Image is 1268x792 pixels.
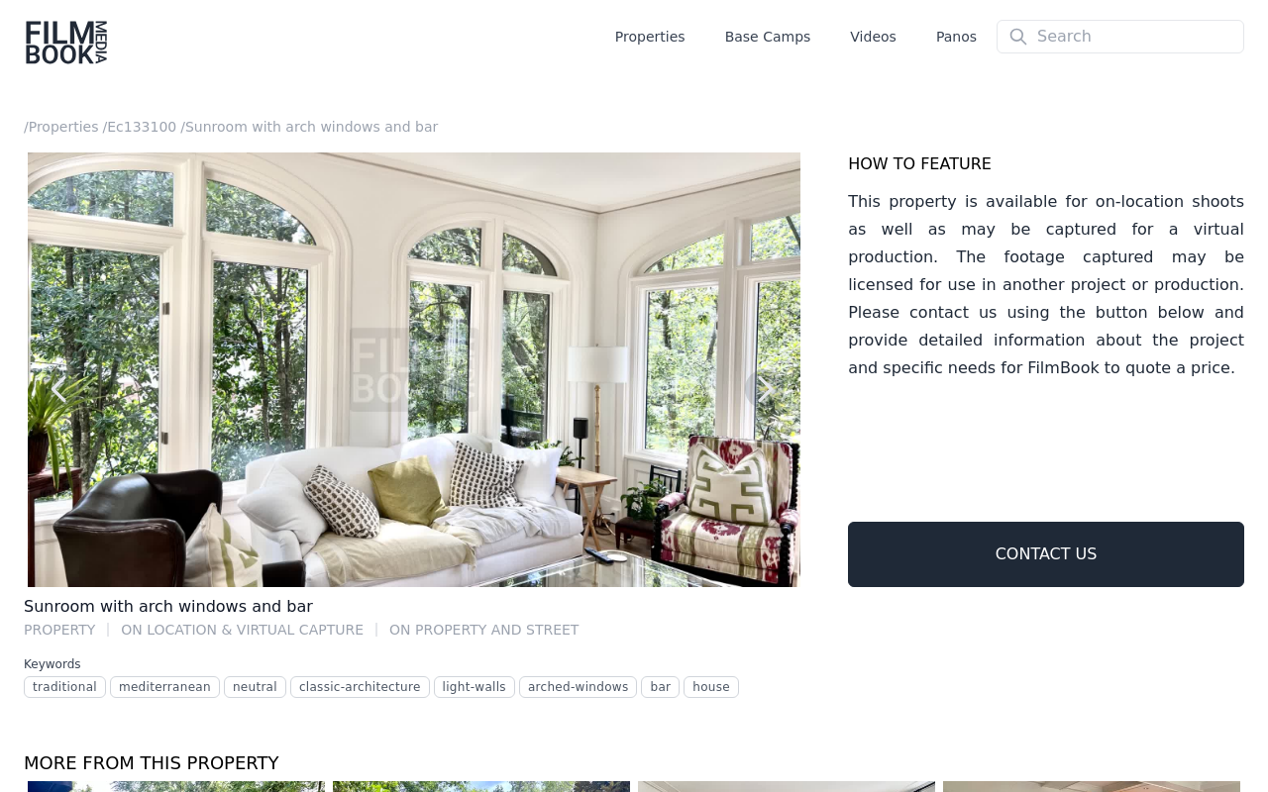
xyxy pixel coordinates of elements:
a: Properties [615,27,686,47]
h1: Sunroom with arch windows and bar [24,595,313,619]
a: Contact Us [848,522,1244,587]
div: mediterranean [110,676,220,698]
a: traditional [24,676,110,698]
li: On location & virtual capture [121,623,377,637]
a: bar [641,676,684,698]
a: light-walls [434,676,519,698]
div: house [684,676,739,698]
a: property [24,623,95,637]
a: Properties [29,119,99,135]
p: Keywords [24,656,1244,672]
a: Base Camps [725,27,811,47]
a: classic-architecture [290,676,434,698]
a: Sunroom with arch windows and bar [185,119,438,135]
div: arched-windows [519,676,638,698]
a: Ec133100 [107,119,176,135]
a: Panos [936,27,977,47]
div: light-walls [434,676,515,698]
a: More from this Property [24,749,1244,777]
li: On property and street [389,623,590,637]
a: mediterranean [110,676,224,698]
div: neutral [224,676,286,698]
div: classic-architecture [290,676,430,698]
img: Film Book Media Logo [24,19,109,66]
h3: How to Feature [848,152,1244,188]
a: neutral [224,676,290,698]
div: traditional [24,676,106,698]
img: EC133100-__-50_1080.jpg [28,152,800,587]
a: Videos [850,27,897,47]
input: Search [997,20,1244,53]
div: bar [641,676,680,698]
a: house [684,676,743,698]
a: arched-windows [519,676,642,698]
p: This property is available for on-location shoots as well as may be captured for a virtual produc... [848,188,1244,382]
